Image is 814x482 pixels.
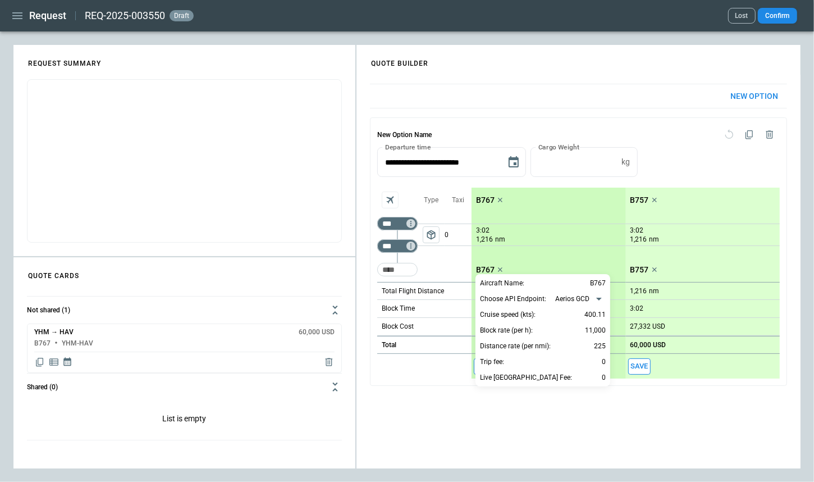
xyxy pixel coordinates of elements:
div: Aerios GCD [555,293,606,304]
p: Block rate (per h): [480,326,533,335]
p: Choose API Endpoint: [480,294,546,304]
p: 0 [602,355,606,369]
p: 0 [602,371,606,384]
p: 225 [594,339,606,353]
p: Distance rate (per nmi): [480,342,551,351]
p: Aircraft Name: [480,279,524,288]
p: 11,000 [585,324,606,337]
p: Cruise speed (kts): [480,310,536,320]
p: B767 [590,279,606,288]
p: 400.11 [584,308,606,321]
p: Live [GEOGRAPHIC_DATA] Fee: [480,373,572,383]
p: Trip fee: [480,357,504,367]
